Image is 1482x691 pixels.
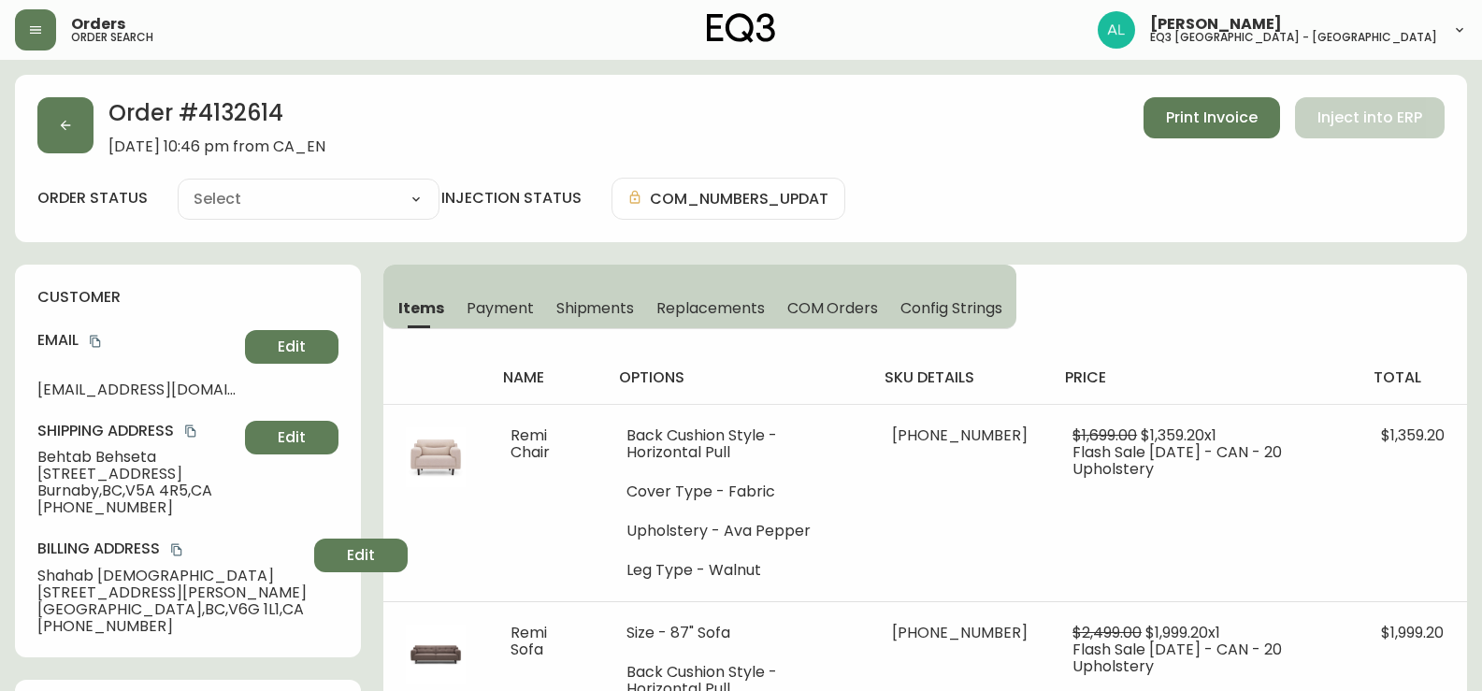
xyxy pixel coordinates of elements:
span: [GEOGRAPHIC_DATA] , BC , V6G 1L1 , CA [37,601,307,618]
span: [PHONE_NUMBER] [892,425,1028,446]
span: Edit [278,337,306,357]
h4: Billing Address [37,539,307,559]
span: Orders [71,17,125,32]
span: Behtab Behseta [37,449,237,466]
span: Replacements [656,298,764,318]
span: [PHONE_NUMBER] [37,499,237,516]
img: 1c2a8670a0b342a1deb410e06288c649 [1098,11,1135,49]
button: Edit [314,539,408,572]
button: Print Invoice [1144,97,1280,138]
span: Remi Chair [511,425,550,463]
h4: Shipping Address [37,421,237,441]
button: Edit [245,421,338,454]
button: copy [86,332,105,351]
h4: total [1374,367,1452,388]
span: Items [398,298,444,318]
span: [STREET_ADDRESS][PERSON_NAME] [37,584,307,601]
button: copy [167,540,186,559]
span: COM Orders [787,298,879,318]
span: $1,359.20 [1381,425,1445,446]
span: $1,999.20 [1381,622,1444,643]
span: Remi Sofa [511,622,547,660]
h4: name [503,367,589,388]
img: 0afbda8e-27fc-4f0e-aaba-d59d230c2a83.jpg [406,625,466,684]
span: Shipments [556,298,635,318]
h4: options [619,367,855,388]
h4: Email [37,330,237,351]
h4: customer [37,287,338,308]
span: [STREET_ADDRESS] [37,466,237,482]
img: b073e0c6-5b39-437e-8a24-7b04c23cd78d.jpg [406,427,466,487]
h4: price [1065,367,1344,388]
span: Edit [278,427,306,448]
h5: order search [71,32,153,43]
span: Print Invoice [1166,108,1258,128]
li: Cover Type - Fabric [626,483,847,500]
span: Shahab [DEMOGRAPHIC_DATA] [37,568,307,584]
span: Flash Sale [DATE] - CAN - 20 Upholstery [1072,639,1282,677]
span: [PHONE_NUMBER] [37,618,307,635]
img: logo [707,13,776,43]
span: [DATE] 10:46 pm from CA_EN [108,138,325,155]
li: Upholstery - Ava Pepper [626,523,847,540]
span: $1,359.20 x 1 [1141,425,1216,446]
span: Flash Sale [DATE] - CAN - 20 Upholstery [1072,441,1282,480]
span: Payment [467,298,534,318]
span: [PERSON_NAME] [1150,17,1282,32]
span: $2,499.00 [1072,622,1142,643]
span: $1,999.20 x 1 [1145,622,1220,643]
li: Leg Type - Walnut [626,562,847,579]
h5: eq3 [GEOGRAPHIC_DATA] - [GEOGRAPHIC_DATA] [1150,32,1437,43]
h4: sku details [885,367,1035,388]
span: Config Strings [900,298,1001,318]
button: Edit [245,330,338,364]
span: $1,699.00 [1072,425,1137,446]
h2: Order # 4132614 [108,97,325,138]
button: copy [181,422,200,440]
li: Size - 87" Sofa [626,625,847,641]
span: [EMAIL_ADDRESS][DOMAIN_NAME] [37,381,237,398]
span: Edit [347,545,375,566]
span: [PHONE_NUMBER] [892,622,1028,643]
span: Burnaby , BC , V5A 4R5 , CA [37,482,237,499]
label: order status [37,188,148,209]
li: Back Cushion Style - Horizontal Pull [626,427,847,461]
h4: injection status [441,188,582,209]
